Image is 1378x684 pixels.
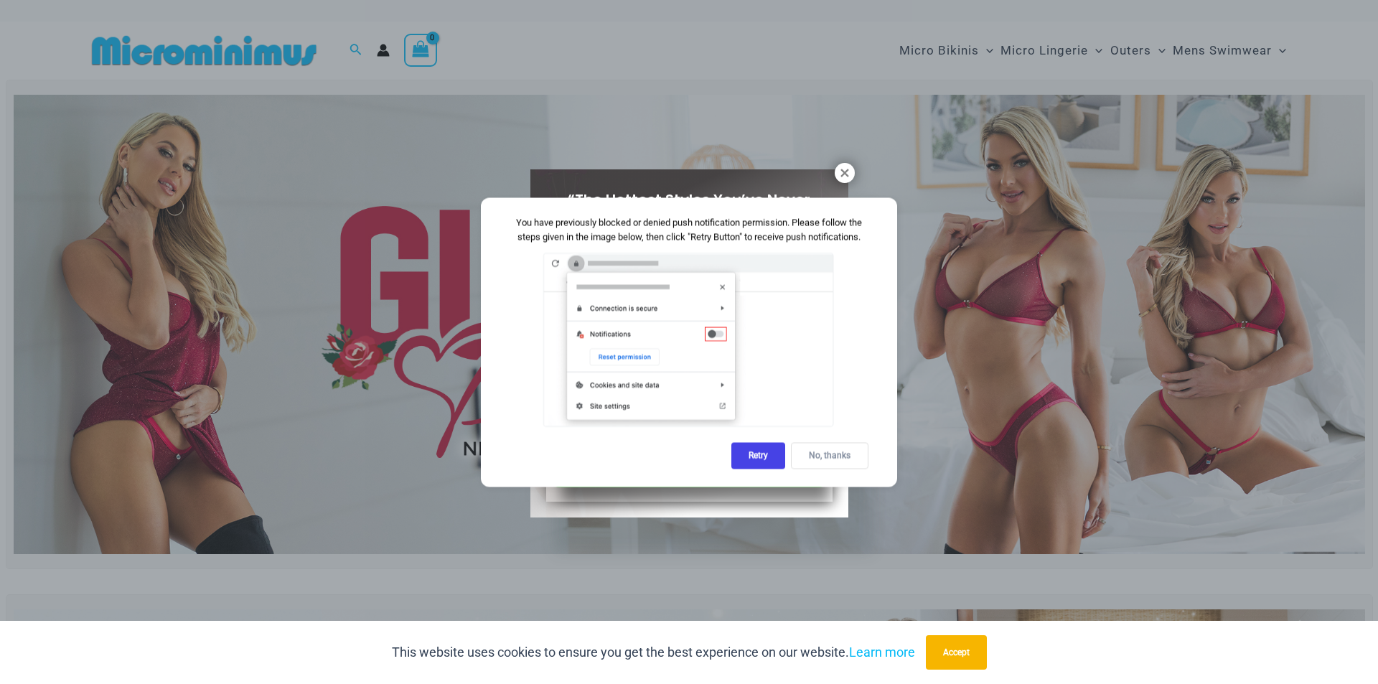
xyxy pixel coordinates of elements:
[568,189,810,232] span: “The Hottest Styles You’ve Never Seen”
[926,635,987,670] button: Accept
[849,645,915,660] a: Learn more
[392,642,915,663] p: This website uses cookies to ensure you get the best experience on our website.
[731,442,785,469] div: Retry
[791,442,868,469] div: No, thanks
[510,215,868,244] div: You have previously blocked or denied push notification permission. Please follow the steps given...
[835,163,855,183] button: Close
